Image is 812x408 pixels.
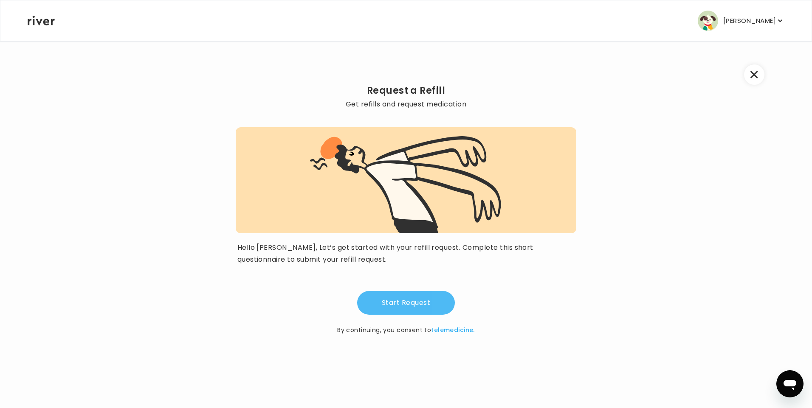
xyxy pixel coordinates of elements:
[698,11,784,31] button: user avatar[PERSON_NAME]
[310,136,502,233] img: visit complete graphic
[357,291,455,315] button: Start Request
[723,15,776,27] p: [PERSON_NAME]
[776,370,804,397] iframe: Button to launch messaging window, conversation in progress
[237,242,575,265] p: Hello [PERSON_NAME], Let’s get started with your refill request. Complete this short questionnair...
[236,98,577,110] p: Get refills and request medication
[236,85,577,97] h2: Request a Refill
[337,325,475,335] p: By continuing, you consent to
[698,11,718,31] img: user avatar
[431,326,474,334] a: telemedicine.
